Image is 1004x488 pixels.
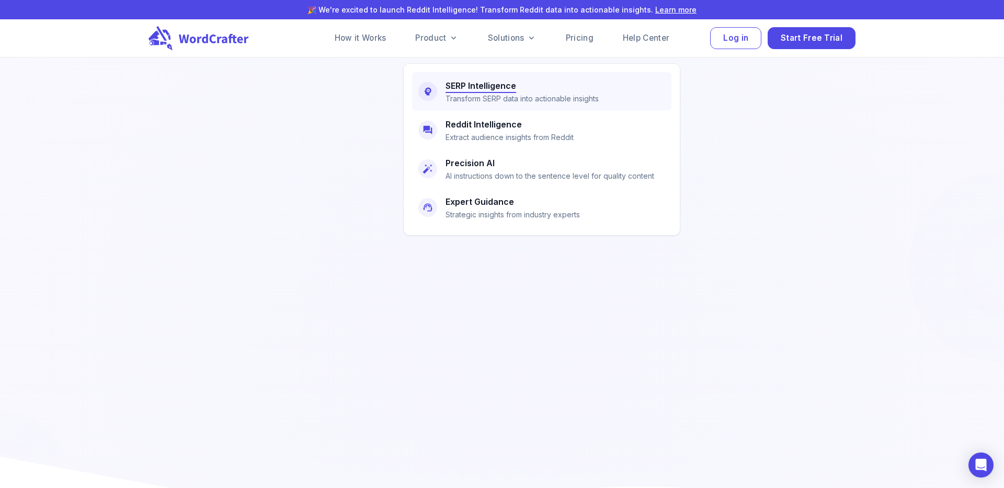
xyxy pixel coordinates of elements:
[446,78,516,93] h6: SERP Intelligence
[553,28,606,49] a: Pricing
[723,31,748,45] span: Log in
[446,93,599,104] p: Transform SERP data into actionable insights
[412,72,671,111] a: SERP IntelligenceTransform SERP data into actionable insights
[403,28,471,49] a: Product
[475,28,549,49] a: Solutions
[446,194,514,209] h6: Expert Guidance
[44,4,960,15] p: 🎉 We're excited to launch Reddit Intelligence! Transform Reddit data into actionable insights.
[412,188,671,227] a: Expert GuidanceStrategic insights from industry experts
[446,209,580,220] p: Strategic insights from industry experts
[322,28,399,49] a: How it Works
[781,31,842,45] span: Start Free Trial
[446,132,574,143] p: Extract audience insights from Reddit
[968,452,994,478] div: Open Intercom Messenger
[446,156,495,170] h6: Precision AI
[610,28,682,49] a: Help Center
[446,170,654,182] p: AI instructions down to the sentence level for quality content
[412,149,671,188] a: Precision AIAI instructions down to the sentence level for quality content
[655,5,697,14] a: Learn more
[412,111,671,149] a: Reddit IntelligenceExtract audience insights from Reddit
[446,117,522,132] h6: Reddit Intelligence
